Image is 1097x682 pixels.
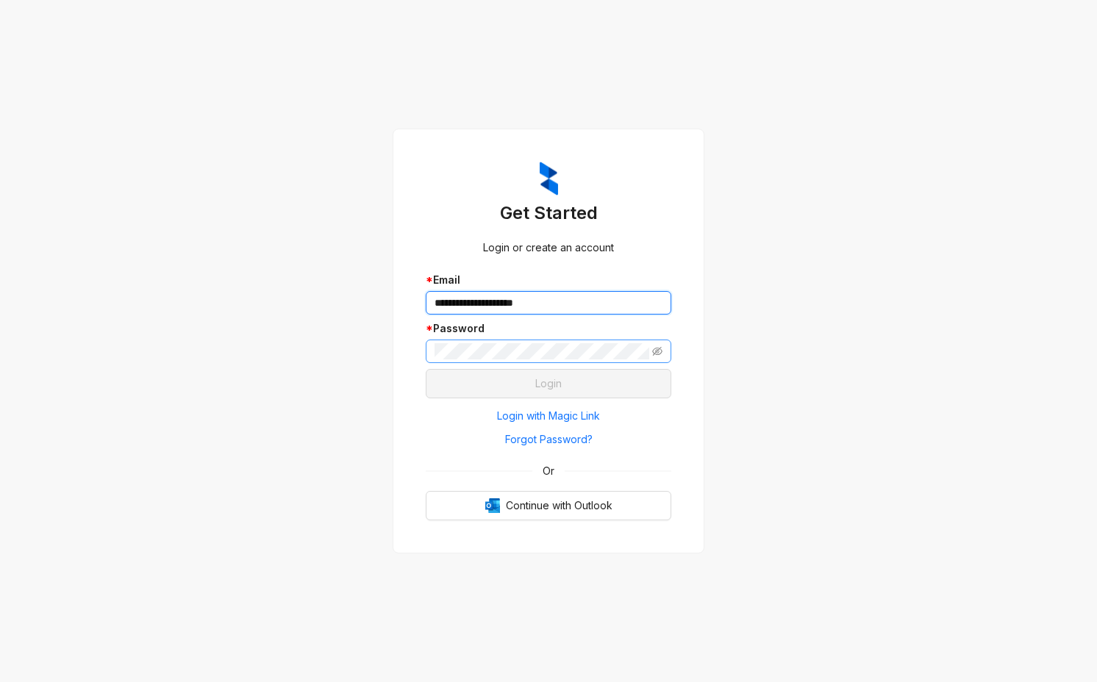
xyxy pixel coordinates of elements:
[426,428,671,451] button: Forgot Password?
[505,431,593,448] span: Forgot Password?
[426,272,671,288] div: Email
[426,240,671,256] div: Login or create an account
[426,491,671,520] button: OutlookContinue with Outlook
[426,320,671,337] div: Password
[506,498,612,514] span: Continue with Outlook
[497,408,600,424] span: Login with Magic Link
[652,346,662,356] span: eye-invisible
[540,162,558,195] img: ZumaIcon
[426,404,671,428] button: Login with Magic Link
[485,498,500,513] img: Outlook
[532,463,565,479] span: Or
[426,201,671,225] h3: Get Started
[426,369,671,398] button: Login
